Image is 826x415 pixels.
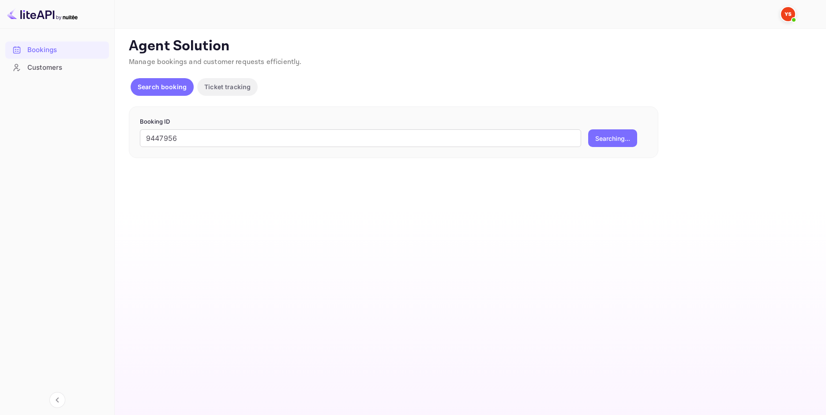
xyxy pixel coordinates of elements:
a: Customers [5,59,109,75]
div: Bookings [27,45,105,55]
div: Customers [5,59,109,76]
div: Bookings [5,41,109,59]
a: Bookings [5,41,109,58]
button: Searching... [588,129,637,147]
img: LiteAPI logo [7,7,78,21]
p: Booking ID [140,117,647,126]
input: Enter Booking ID (e.g., 63782194) [140,129,581,147]
button: Collapse navigation [49,392,65,408]
img: Yandex Support [781,7,795,21]
p: Ticket tracking [204,82,251,91]
p: Search booking [138,82,187,91]
div: Customers [27,63,105,73]
span: Manage bookings and customer requests efficiently. [129,57,302,67]
p: Agent Solution [129,38,810,55]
